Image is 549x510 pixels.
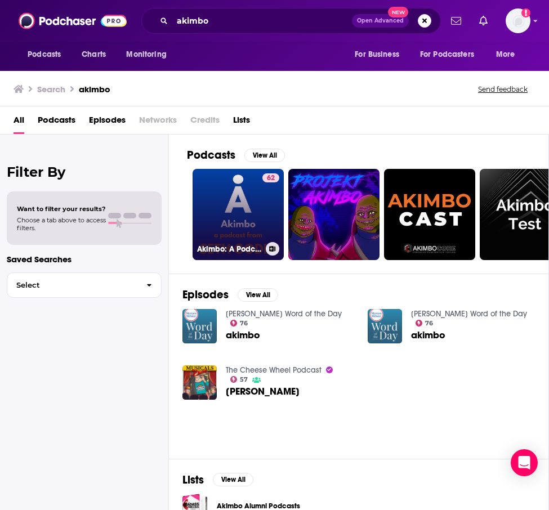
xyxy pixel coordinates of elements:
[475,84,531,94] button: Send feedback
[213,473,253,486] button: View All
[182,309,217,343] img: akimbo
[20,44,75,65] button: open menu
[240,377,248,382] span: 57
[226,365,322,375] a: The Cheese Wheel Podcast
[172,12,352,30] input: Search podcasts, credits, & more...
[244,149,285,162] button: View All
[262,173,279,182] a: 62
[38,111,75,134] a: Podcasts
[475,11,492,30] a: Show notifications dropdown
[182,473,253,487] a: ListsView All
[14,111,24,134] a: All
[411,309,527,319] a: Merriam-Webster's Word of the Day
[506,8,530,33] span: Logged in as WE_Broadcast
[187,148,235,162] h2: Podcasts
[126,47,166,62] span: Monitoring
[7,254,162,265] p: Saved Searches
[521,8,530,17] svg: Add a profile image
[17,216,106,232] span: Choose a tab above to access filters.
[193,169,284,260] a: 62Akimbo: A Podcast from [PERSON_NAME]
[17,205,106,213] span: Want to filter your results?
[357,18,404,24] span: Open Advanced
[238,288,278,302] button: View All
[37,84,65,95] h3: Search
[226,387,300,396] span: [PERSON_NAME]
[139,111,177,134] span: Networks
[388,7,408,17] span: New
[226,387,300,396] a: Kimberly Akimbo
[506,8,530,33] img: User Profile
[413,44,490,65] button: open menu
[488,44,529,65] button: open menu
[74,44,113,65] a: Charts
[230,320,248,326] a: 76
[7,164,162,180] h2: Filter By
[89,111,126,134] a: Episodes
[267,173,275,184] span: 62
[182,288,278,302] a: EpisodesView All
[187,148,285,162] a: PodcastsView All
[82,47,106,62] span: Charts
[7,281,137,289] span: Select
[79,84,110,95] h3: akimbo
[182,473,204,487] h2: Lists
[7,272,162,298] button: Select
[141,8,441,34] div: Search podcasts, credits, & more...
[233,111,250,134] a: Lists
[197,244,261,254] h3: Akimbo: A Podcast from [PERSON_NAME]
[226,309,342,319] a: Merriam-Webster's Word of the Day
[19,10,127,32] img: Podchaser - Follow, Share and Rate Podcasts
[240,321,248,326] span: 76
[368,309,402,343] img: akimbo
[230,376,248,383] a: 57
[496,47,515,62] span: More
[411,330,445,340] a: akimbo
[118,44,181,65] button: open menu
[226,330,260,340] a: akimbo
[425,321,433,326] span: 76
[506,8,530,33] button: Show profile menu
[182,365,217,400] img: Kimberly Akimbo
[190,111,220,134] span: Credits
[420,47,474,62] span: For Podcasters
[355,47,399,62] span: For Business
[416,320,434,326] a: 76
[511,449,538,476] div: Open Intercom Messenger
[28,47,61,62] span: Podcasts
[182,288,229,302] h2: Episodes
[352,14,409,28] button: Open AdvancedNew
[347,44,413,65] button: open menu
[447,11,466,30] a: Show notifications dropdown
